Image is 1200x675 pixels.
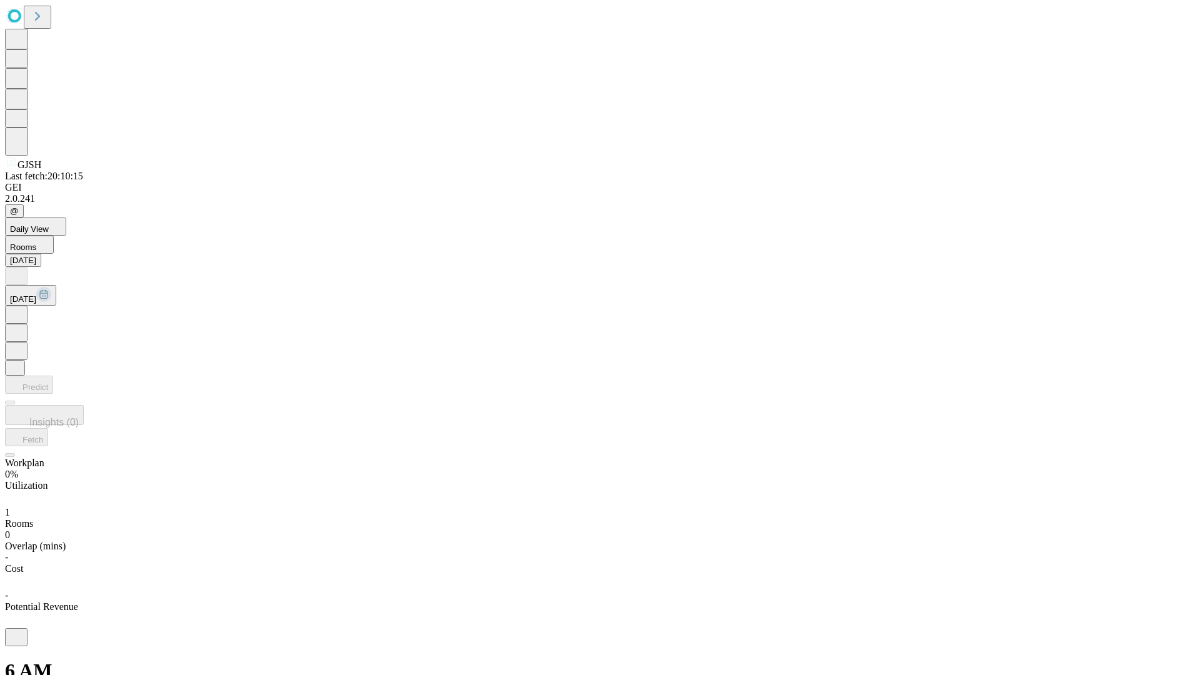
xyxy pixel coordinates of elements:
span: 0% [5,469,18,479]
button: [DATE] [5,285,56,306]
span: - [5,590,8,601]
div: 2.0.241 [5,193,1195,204]
span: @ [10,206,19,216]
span: Insights (0) [29,417,79,427]
span: Utilization [5,480,47,491]
button: Rooms [5,236,54,254]
span: [DATE] [10,294,36,304]
div: GEI [5,182,1195,193]
span: Daily View [10,224,49,234]
span: Rooms [5,518,33,529]
span: Overlap (mins) [5,541,66,551]
button: Insights (0) [5,405,84,425]
span: Cost [5,563,23,574]
span: Workplan [5,457,44,468]
span: Potential Revenue [5,601,78,612]
span: GJSH [17,159,41,170]
button: Predict [5,376,53,394]
span: 1 [5,507,10,517]
button: Fetch [5,428,48,446]
span: 0 [5,529,10,540]
button: Daily View [5,217,66,236]
span: Rooms [10,242,36,252]
span: Last fetch: 20:10:15 [5,171,83,181]
button: @ [5,204,24,217]
span: - [5,552,8,562]
button: [DATE] [5,254,41,267]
